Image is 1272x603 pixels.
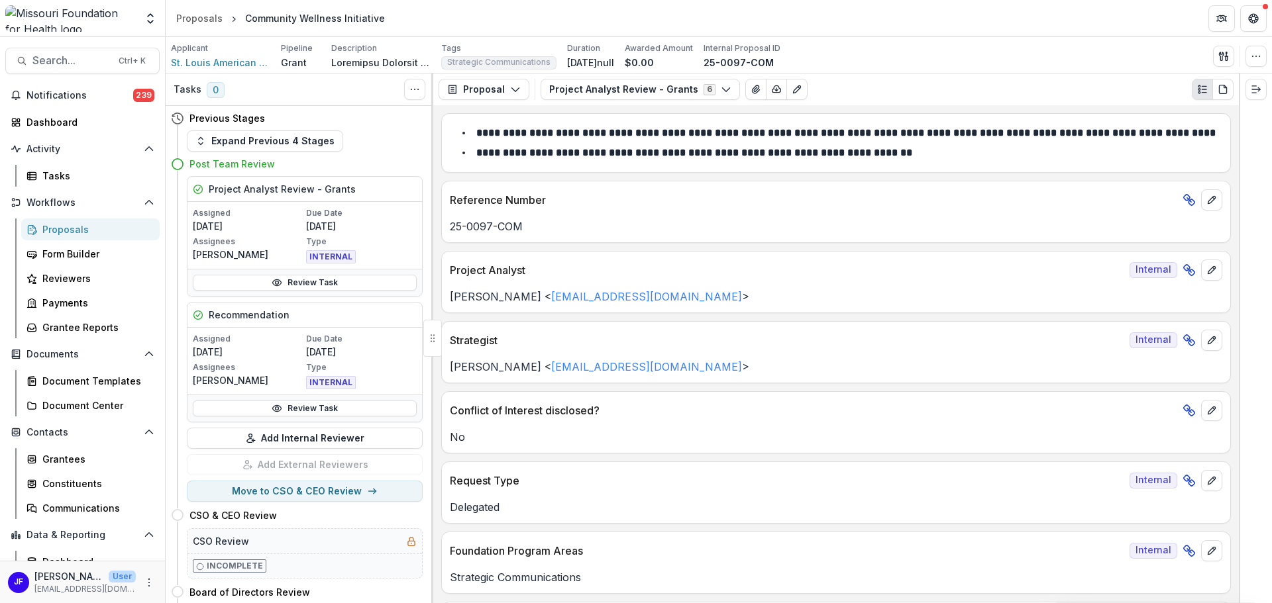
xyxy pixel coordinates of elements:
[174,84,201,95] h3: Tasks
[704,42,780,54] p: Internal Proposal ID
[541,79,740,100] button: Project Analyst Review - Grants6
[450,262,1124,278] p: Project Analyst
[42,477,149,490] div: Constituents
[21,448,160,470] a: Grantees
[450,332,1124,348] p: Strategist
[5,111,160,133] a: Dashboard
[26,530,138,541] span: Data & Reporting
[207,560,263,572] p: Incomplete
[21,316,160,338] a: Grantee Reports
[193,219,303,233] p: [DATE]
[187,428,423,449] button: Add Internal Reviewer
[1130,262,1177,278] span: Internal
[42,398,149,412] div: Document Center
[21,218,160,240] a: Proposals
[34,583,136,595] p: [EMAIL_ADDRESS][DOMAIN_NAME]
[207,82,225,98] span: 0
[141,5,160,32] button: Open entity switcher
[34,569,103,583] p: [PERSON_NAME]
[21,165,160,187] a: Tasks
[567,42,600,54] p: Duration
[21,551,160,573] a: Dashboard
[551,290,742,303] a: [EMAIL_ADDRESS][DOMAIN_NAME]
[450,359,1222,375] p: [PERSON_NAME] < >
[1201,470,1222,491] button: edit
[5,192,160,213] button: Open Workflows
[42,169,149,183] div: Tasks
[404,79,425,100] button: Toggle View Cancelled Tasks
[567,56,614,70] p: [DATE]null
[1201,259,1222,281] button: edit
[189,111,265,125] h4: Previous Stages
[281,42,313,54] p: Pipeline
[1212,79,1234,100] button: PDF view
[26,427,138,438] span: Contacts
[209,308,290,322] h5: Recommendation
[193,361,303,373] p: Assignees
[21,473,160,494] a: Constituents
[450,499,1222,515] p: Delegated
[439,79,529,100] button: Proposal
[109,571,136,582] p: User
[281,56,307,70] p: Grant
[5,138,160,160] button: Open Activity
[1240,5,1267,32] button: Get Help
[5,422,160,443] button: Open Contacts
[450,429,1222,445] p: No
[171,42,208,54] p: Applicant
[450,402,1177,418] p: Conflict of Interest disclosed?
[42,452,149,466] div: Grantees
[1245,79,1267,100] button: Expand right
[171,9,390,28] nav: breadcrumb
[42,501,149,515] div: Communications
[42,222,149,236] div: Proposals
[1208,5,1235,32] button: Partners
[193,275,417,291] a: Review Task
[306,236,417,248] p: Type
[26,144,138,155] span: Activity
[193,373,303,387] p: [PERSON_NAME]
[42,555,149,569] div: Dashboard
[450,218,1222,234] p: 25-0097-COM
[21,243,160,265] a: Form Builder
[1130,332,1177,348] span: Internal
[193,333,303,345] p: Assigned
[187,454,423,475] button: Add External Reviewers
[1201,400,1222,421] button: edit
[306,376,356,389] span: INTERNAL
[193,400,417,416] a: Review Task
[1201,540,1222,561] button: edit
[245,11,385,25] div: Community Wellness Initiative
[21,394,160,416] a: Document Center
[42,320,149,334] div: Grantee Reports
[21,267,160,289] a: Reviewers
[447,58,551,67] span: Strategic Communications
[42,247,149,261] div: Form Builder
[42,271,149,285] div: Reviewers
[21,497,160,519] a: Communications
[193,534,249,548] h5: CSO Review
[26,90,133,101] span: Notifications
[1130,473,1177,488] span: Internal
[187,130,343,152] button: Expand Previous 4 Stages
[450,289,1222,304] p: [PERSON_NAME] < >
[26,115,149,129] div: Dashboard
[786,79,808,100] button: Edit as form
[5,524,160,545] button: Open Data & Reporting
[331,56,431,70] p: Loremipsu Dolorsit Ametconsec Adi El. Seddo Eiusmodt Incididunt, ut laboreetdol magn Ali En. Admi...
[745,79,767,100] button: View Attached Files
[171,9,228,28] a: Proposals
[193,248,303,261] p: [PERSON_NAME]
[5,48,160,74] button: Search...
[141,575,157,590] button: More
[1192,79,1213,100] button: Plaintext view
[306,333,417,345] p: Due Date
[5,85,160,106] button: Notifications239
[21,292,160,314] a: Payments
[450,569,1222,585] p: Strategic Communications
[42,374,149,388] div: Document Templates
[209,182,356,196] h5: Project Analyst Review - Grants
[306,207,417,219] p: Due Date
[331,42,377,54] p: Description
[189,508,277,522] h4: CSO & CEO Review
